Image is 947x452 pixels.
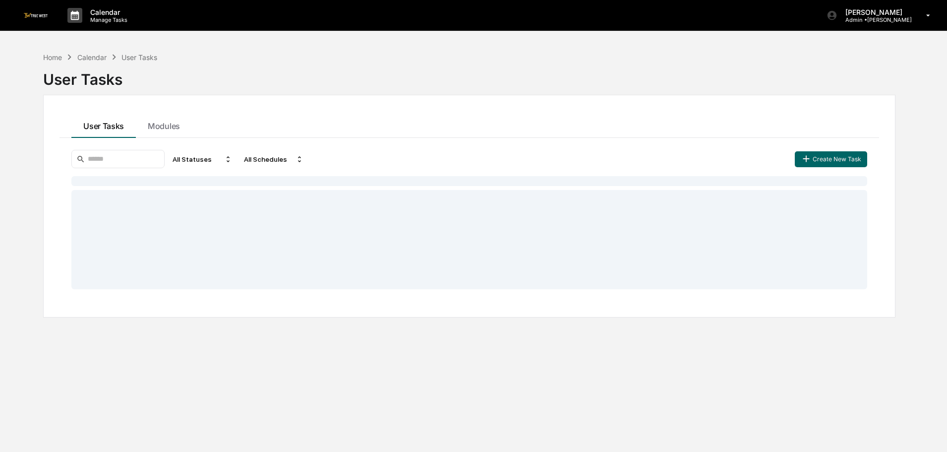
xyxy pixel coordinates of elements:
p: Manage Tasks [82,16,132,23]
p: Admin • [PERSON_NAME] [837,16,912,23]
button: User Tasks [71,111,136,138]
div: All Schedules [240,151,307,167]
p: [PERSON_NAME] [837,8,912,16]
p: Calendar [82,8,132,16]
div: All Statuses [169,151,236,167]
button: Modules [136,111,192,138]
div: Calendar [77,53,107,62]
div: Home [43,53,62,62]
button: Create New Task [795,151,867,167]
div: User Tasks [121,53,157,62]
img: logo [24,13,48,17]
div: User Tasks [43,63,895,88]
